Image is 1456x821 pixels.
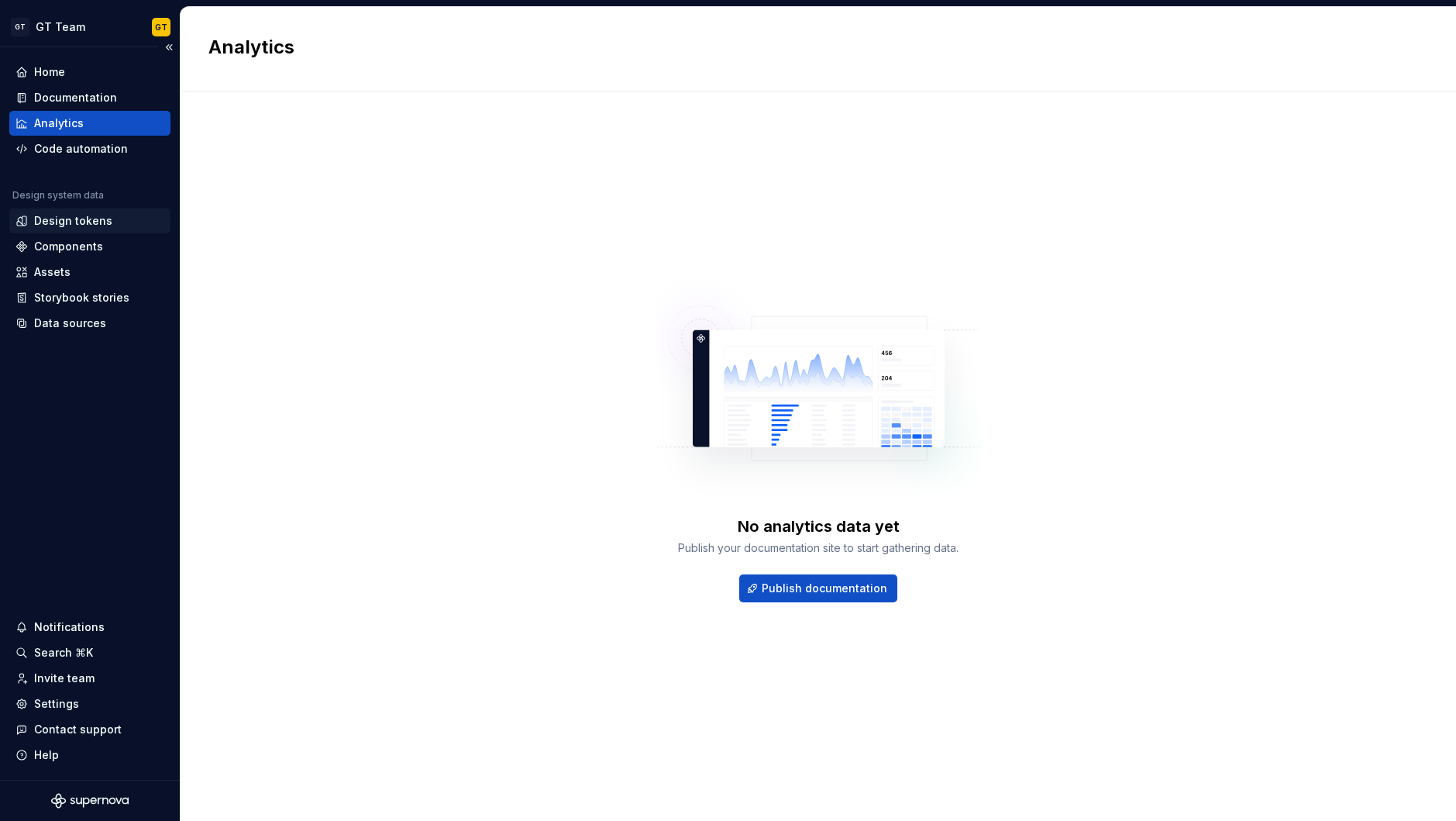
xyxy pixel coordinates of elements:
button: Search ⌘K [9,640,170,665]
div: Storybook stories [34,290,129,305]
div: No analytics data yet [738,516,900,537]
div: Contact support [34,722,122,737]
h2: Analytics [208,35,1410,60]
span: Publish documentation [762,581,887,596]
div: Settings [34,696,79,712]
a: Home [9,60,170,85]
div: Search ⌘K [34,645,93,661]
button: Contact support [9,717,170,742]
a: Data sources [9,311,170,336]
div: GT [155,21,167,33]
div: Analytics [34,116,84,131]
button: GTGT TeamGT [3,10,177,43]
button: Publish documentation [739,574,897,602]
div: Design tokens [34,213,112,229]
button: Help [9,743,170,768]
div: Notifications [34,619,105,635]
a: Documentation [9,85,170,110]
div: GT Team [36,19,85,35]
button: Notifications [9,615,170,640]
div: Help [34,747,59,763]
a: Design tokens [9,209,170,233]
div: Design system data [12,189,104,202]
a: Invite team [9,666,170,691]
div: Components [34,239,103,254]
div: Code automation [34,141,128,157]
a: Analytics [9,111,170,136]
svg: Supernova Logo [51,793,129,809]
div: Invite team [34,671,95,686]
a: Assets [9,260,170,285]
a: Settings [9,692,170,716]
div: Publish your documentation site to start gathering data. [678,540,959,556]
div: Data sources [34,316,106,331]
button: Collapse sidebar [158,36,180,58]
a: Storybook stories [9,285,170,310]
div: Home [34,64,65,80]
div: Assets [34,264,71,280]
div: GT [11,18,29,36]
div: Documentation [34,90,117,105]
a: Code automation [9,136,170,161]
a: Components [9,234,170,259]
